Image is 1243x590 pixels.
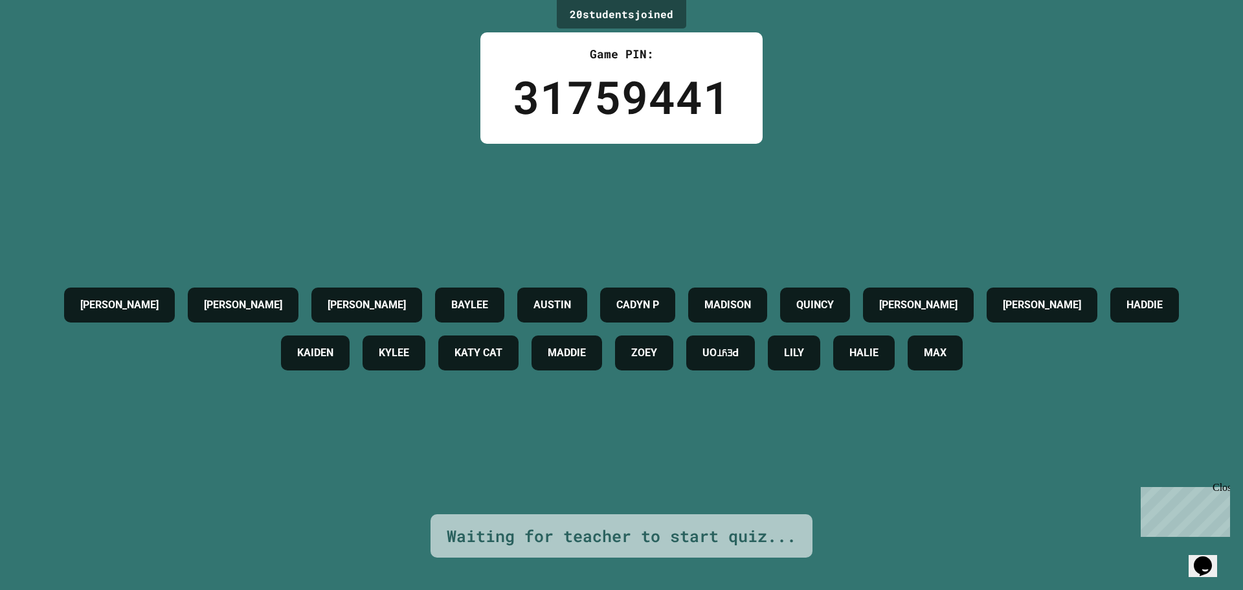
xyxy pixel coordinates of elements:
div: Chat with us now!Close [5,5,89,82]
div: Waiting for teacher to start quiz... [447,524,796,549]
h4: KAIDEN [297,345,333,361]
h4: [PERSON_NAME] [80,297,159,313]
div: 31759441 [513,63,730,131]
h4: KYLEE [379,345,409,361]
h4: QUINCY [796,297,834,313]
h4: LILY [784,345,804,361]
h4: MAX [924,345,946,361]
h4: ZOEY [631,345,657,361]
h4: [PERSON_NAME] [204,297,282,313]
h4: HALIE [849,345,879,361]
iframe: chat widget [1189,538,1230,577]
h4: HADDIE [1126,297,1163,313]
h4: AUSTIN [533,297,571,313]
h4: [PERSON_NAME] [879,297,957,313]
h4: BAYLEE [451,297,488,313]
h4: MADISON [704,297,751,313]
h4: UOꞱʎƎԀ [702,345,739,361]
div: Game PIN: [513,45,730,63]
h4: [PERSON_NAME] [1003,297,1081,313]
h4: KATY CAT [454,345,502,361]
iframe: chat widget [1136,482,1230,537]
h4: [PERSON_NAME] [328,297,406,313]
h4: CADYN P [616,297,659,313]
h4: MADDIE [548,345,586,361]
